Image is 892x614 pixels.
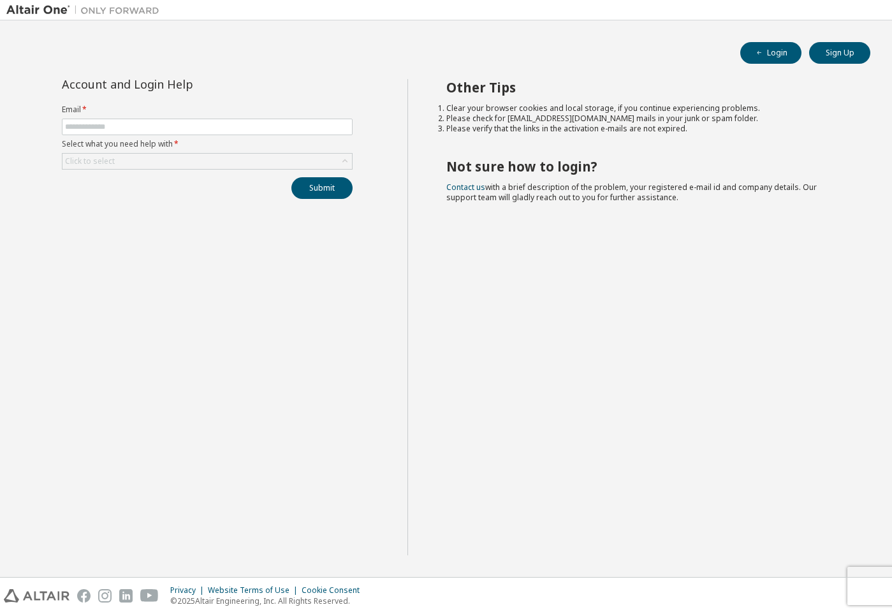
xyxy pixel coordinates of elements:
[6,4,166,17] img: Altair One
[446,158,847,175] h2: Not sure how to login?
[302,585,367,596] div: Cookie Consent
[170,596,367,606] p: © 2025 Altair Engineering, Inc. All Rights Reserved.
[62,105,353,115] label: Email
[4,589,69,603] img: altair_logo.svg
[446,103,847,113] li: Clear your browser cookies and local storage, if you continue experiencing problems.
[62,139,353,149] label: Select what you need help with
[809,42,870,64] button: Sign Up
[62,154,352,169] div: Click to select
[62,79,295,89] div: Account and Login Help
[140,589,159,603] img: youtube.svg
[446,113,847,124] li: Please check for [EMAIL_ADDRESS][DOMAIN_NAME] mails in your junk or spam folder.
[446,124,847,134] li: Please verify that the links in the activation e-mails are not expired.
[291,177,353,199] button: Submit
[77,589,91,603] img: facebook.svg
[740,42,801,64] button: Login
[65,156,115,166] div: Click to select
[208,585,302,596] div: Website Terms of Use
[170,585,208,596] div: Privacy
[446,79,847,96] h2: Other Tips
[446,182,817,203] span: with a brief description of the problem, your registered e-mail id and company details. Our suppo...
[98,589,112,603] img: instagram.svg
[446,182,485,193] a: Contact us
[119,589,133,603] img: linkedin.svg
